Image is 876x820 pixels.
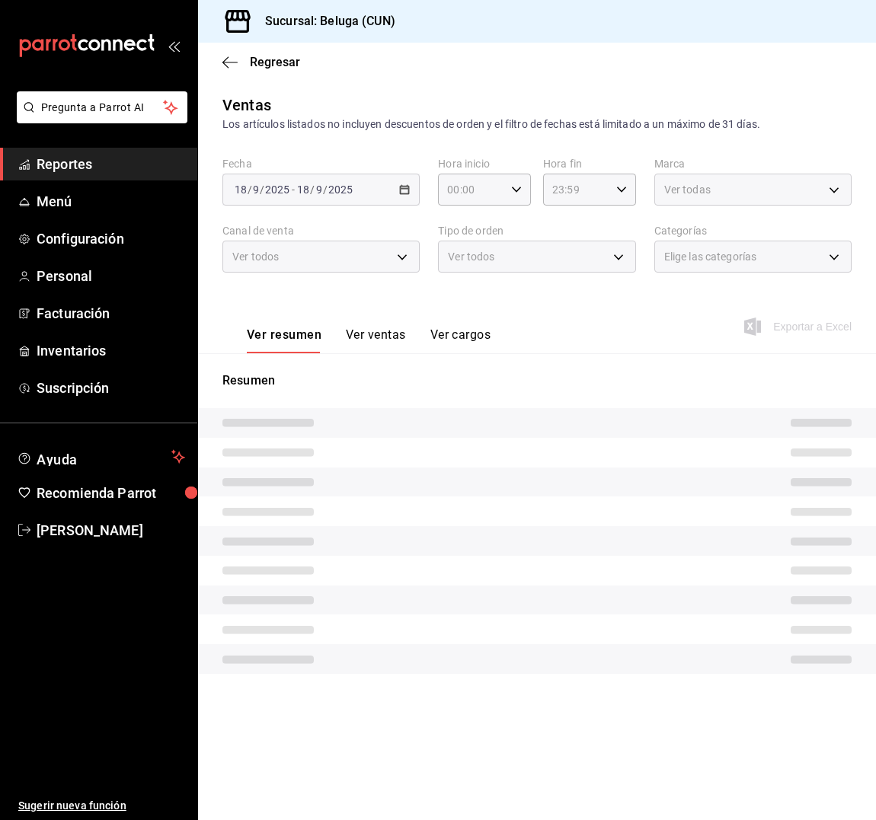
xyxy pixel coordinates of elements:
[346,327,406,353] button: Ver ventas
[37,378,185,398] span: Suscripción
[232,249,279,264] span: Ver todos
[253,12,395,30] h3: Sucursal: Beluga (CUN)
[247,327,321,353] button: Ver resumen
[222,94,271,116] div: Ventas
[328,183,353,196] input: ----
[438,225,635,236] label: Tipo de orden
[41,100,164,116] span: Pregunta a Parrot AI
[37,191,185,212] span: Menú
[11,110,187,126] a: Pregunta a Parrot AI
[664,182,711,197] span: Ver todas
[37,303,185,324] span: Facturación
[315,183,323,196] input: --
[252,183,260,196] input: --
[37,266,185,286] span: Personal
[248,183,252,196] span: /
[37,483,185,503] span: Recomienda Parrot
[222,372,852,390] p: Resumen
[18,798,185,814] span: Sugerir nueva función
[222,55,300,69] button: Regresar
[37,520,185,541] span: [PERSON_NAME]
[222,116,852,132] div: Los artículos listados no incluyen descuentos de orden y el filtro de fechas está limitado a un m...
[260,183,264,196] span: /
[37,154,185,174] span: Reportes
[296,183,310,196] input: --
[323,183,328,196] span: /
[17,91,187,123] button: Pregunta a Parrot AI
[543,158,636,169] label: Hora fin
[247,327,491,353] div: navigation tabs
[654,225,852,236] label: Categorías
[168,40,180,52] button: open_drawer_menu
[438,158,531,169] label: Hora inicio
[250,55,300,69] span: Regresar
[222,225,420,236] label: Canal de venta
[234,183,248,196] input: --
[37,448,165,466] span: Ayuda
[310,183,315,196] span: /
[664,249,757,264] span: Elige las categorías
[448,249,494,264] span: Ver todos
[430,327,491,353] button: Ver cargos
[264,183,290,196] input: ----
[37,340,185,361] span: Inventarios
[292,183,295,196] span: -
[37,228,185,249] span: Configuración
[222,158,420,169] label: Fecha
[654,158,852,169] label: Marca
